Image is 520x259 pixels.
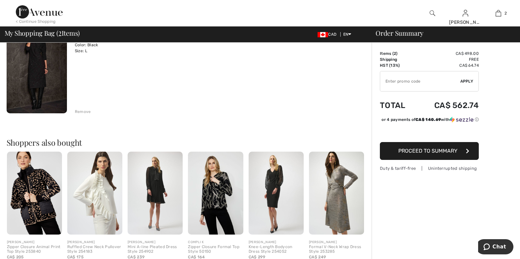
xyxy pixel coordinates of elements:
[7,152,62,235] img: Zipper Closure Animal Print Top Style 253840
[309,240,364,245] div: [PERSON_NAME]
[449,19,481,26] div: [PERSON_NAME]
[380,142,479,160] button: Proceed to Summary
[382,117,479,123] div: or 4 payments of with
[380,125,479,140] iframe: PayPal-paypal
[380,71,460,91] input: Promo code
[249,152,304,235] img: Knee-Length Bodycon Dress Style 254052
[128,240,183,245] div: [PERSON_NAME]
[380,117,479,125] div: or 4 payments ofCA$ 140.69withSezzle Click to learn more about Sezzle
[496,9,501,17] img: My Bag
[394,51,396,56] span: 2
[463,10,468,16] a: Sign In
[415,117,441,122] span: CA$ 140.69
[309,152,364,235] img: Formal V-Neck Wrap Dress Style 253285
[67,240,122,245] div: [PERSON_NAME]
[128,245,183,254] div: Mini A-line Pleated Dress Style 254902
[380,94,416,117] td: Total
[430,9,435,17] img: search the website
[7,240,62,245] div: [PERSON_NAME]
[343,32,352,37] span: EN
[7,138,369,146] h2: Shoppers also bought
[318,32,339,37] span: CAD
[67,152,122,235] img: Ruffled Crew Neck Pullover Style 254183
[478,239,513,256] iframe: Opens a widget where you can chat to one of our agents
[58,28,62,37] span: 2
[318,32,328,37] img: Canadian Dollar
[368,30,516,36] div: Order Summary
[380,56,416,62] td: Shipping
[16,18,56,24] div: < Continue Shopping
[67,245,122,254] div: Ruffled Crew Neck Pullover Style 254183
[505,10,507,16] span: 2
[463,9,468,17] img: My Info
[75,109,91,115] div: Remove
[249,245,304,254] div: Knee-Length Bodycon Dress Style 254052
[7,22,67,113] img: Sheer Buttoned Jewel Top Style 254932
[188,240,243,245] div: COMPLI K
[249,240,304,245] div: [PERSON_NAME]
[450,117,474,123] img: Sezzle
[75,42,178,54] div: Color: Black Size: L
[380,62,416,68] td: HST (13%)
[380,165,479,171] div: Duty & tariff-free | Uninterrupted shipping
[128,152,183,235] img: Mini A-line Pleated Dress Style 254902
[7,245,62,254] div: Zipper Closure Animal Print Top Style 253840
[380,51,416,56] td: Items ( )
[398,148,457,154] span: Proceed to Summary
[416,56,479,62] td: Free
[188,245,243,254] div: Zipper Closure Formal Top Style 50150
[416,51,479,56] td: CA$ 498.00
[460,78,474,84] span: Apply
[309,245,364,254] div: Formal V-Neck Wrap Dress Style 253285
[188,152,243,235] img: Zipper Closure Formal Top Style 50150
[416,62,479,68] td: CA$ 64.74
[416,94,479,117] td: CA$ 562.74
[482,9,514,17] a: 2
[16,5,63,18] img: 1ère Avenue
[5,30,80,36] span: My Shopping Bag ( Items)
